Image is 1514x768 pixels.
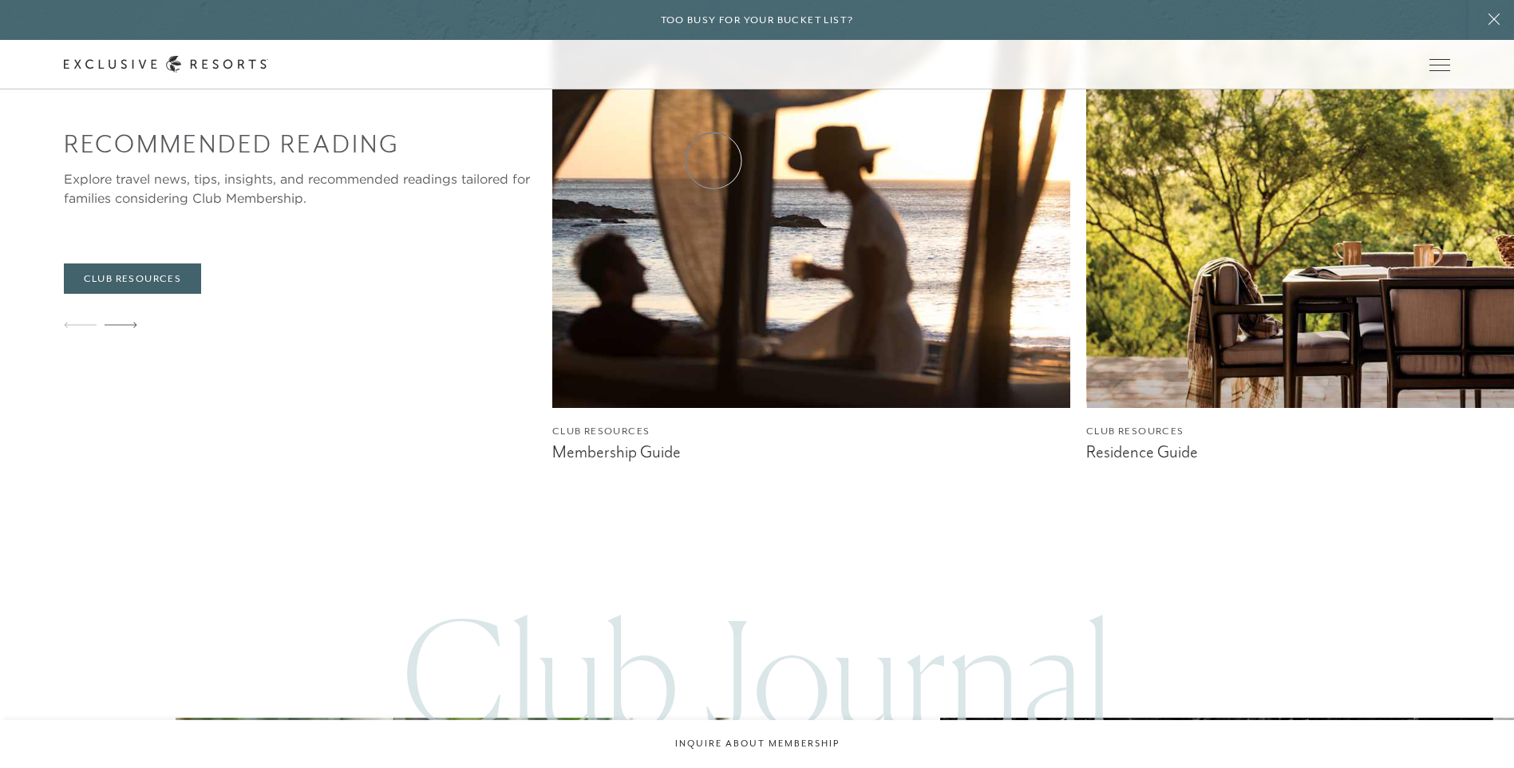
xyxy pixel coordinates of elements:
[552,424,1070,439] figcaption: Club Resources
[1429,59,1450,70] button: Open navigation
[661,13,854,28] h6: Too busy for your bucket list?
[552,9,1070,462] a: Club ResourcesMembership Guide
[64,169,536,208] div: Explore travel news, tips, insights, and recommended readings tailored for families considering C...
[64,263,202,294] a: Club Resources
[552,442,1070,462] figcaption: Membership Guide
[1441,695,1514,768] iframe: Qualified Messenger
